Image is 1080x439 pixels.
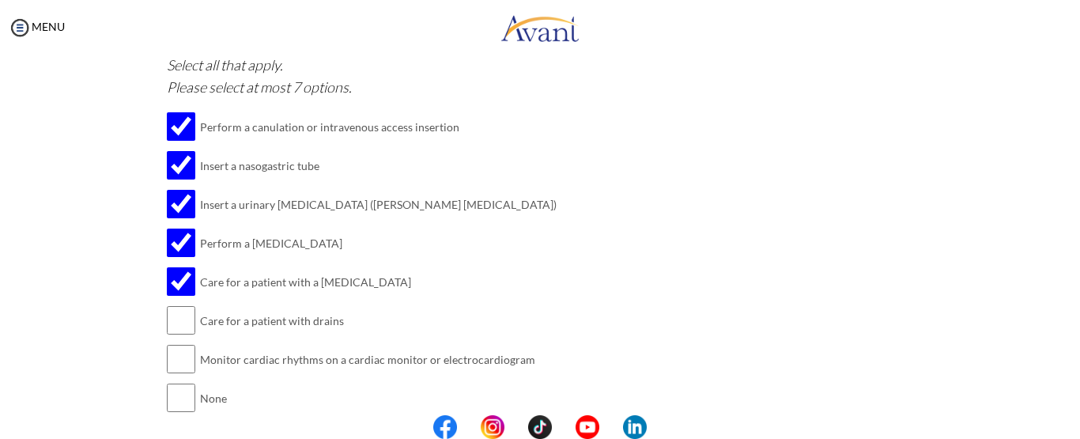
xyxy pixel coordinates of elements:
img: tt.png [528,415,552,439]
p: From the list below, select the ones that handle in your current unit/[PERSON_NAME]: [167,32,914,98]
td: Insert a nasogastric tube [200,146,557,185]
img: yt.png [576,415,599,439]
td: Insert a urinary [MEDICAL_DATA] ([PERSON_NAME] [MEDICAL_DATA]) [200,185,557,224]
td: Care for a patient with a [MEDICAL_DATA] [200,263,557,301]
a: MENU [8,20,65,33]
td: Monitor cardiac rhythms on a cardiac monitor or electrocardiogram [200,340,557,379]
img: blank.png [504,415,528,439]
img: logo.png [500,4,580,51]
td: Care for a patient with drains [200,301,557,340]
img: li.png [623,415,647,439]
td: Perform a canulation or intravenous access insertion [200,108,557,146]
img: blank.png [552,415,576,439]
i: Select all that apply. Please select at most 7 options. [167,56,352,96]
img: icon-menu.png [8,16,32,40]
img: blank.png [457,415,481,439]
img: blank.png [599,415,623,439]
img: in.png [481,415,504,439]
img: fb.png [433,415,457,439]
td: None [200,379,557,418]
td: Perform a [MEDICAL_DATA] [200,224,557,263]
